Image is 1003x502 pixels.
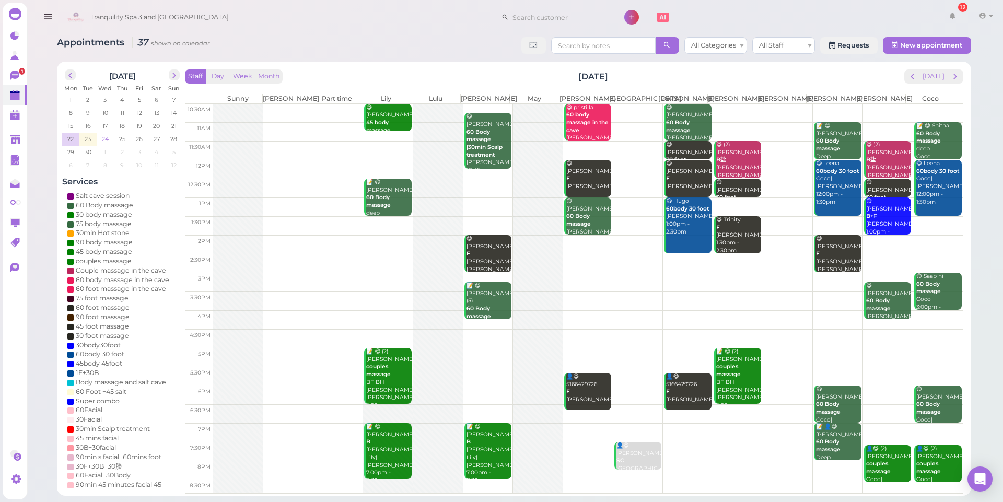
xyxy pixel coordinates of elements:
[366,348,411,417] div: 📝 😋 (2) [PERSON_NAME] BF BH [PERSON_NAME]|[PERSON_NAME] 5:00pm - 6:30pm
[366,363,391,378] b: couples massage
[83,85,93,92] span: Tue
[154,147,159,157] span: 4
[198,388,211,395] span: 6pm
[68,95,73,104] span: 1
[19,68,25,75] span: 1
[366,438,370,445] b: B
[168,85,179,92] span: Sun
[566,160,611,221] div: 😋 [PERSON_NAME] [PERSON_NAME] |[PERSON_NAME] 12:00pm - 1:00pm
[716,156,726,163] b: B盐
[76,480,177,499] div: 90min 45 minutes facial 45 massage
[466,423,511,485] div: 📝 😋 [PERSON_NAME] [PERSON_NAME] Lily|[PERSON_NAME] 7:00pm - 8:30pm
[916,273,962,319] div: 😋 Saab hi Coco 3:00pm - 4:00pm
[76,471,131,480] div: 60Facial+30Body
[76,387,126,396] div: 60 Foot +45 salt
[68,108,74,118] span: 8
[198,238,211,244] span: 2pm
[171,147,177,157] span: 5
[816,168,859,174] b: 60body 30 foot
[135,85,143,92] span: Fri
[566,388,570,395] b: F
[566,104,611,158] div: 😋 pristilla [PERSON_NAME] 10:30am - 11:30am
[66,134,75,144] span: 22
[566,373,611,435] div: 👤😋 5166429726 [PERSON_NAME] |[PERSON_NAME] 5:40pm - 6:40pm
[716,224,720,231] b: F
[716,363,741,378] b: couples massage
[566,213,591,227] b: 60 Body massage
[76,368,99,378] div: 1F+30B
[68,160,74,170] span: 6
[120,147,125,157] span: 2
[169,69,180,80] button: next
[666,175,670,182] b: F
[566,111,609,133] b: 60 body massage in the cave
[213,94,263,103] th: Sunny
[566,175,570,182] b: F
[856,94,906,103] th: [PERSON_NAME]
[62,177,182,186] h4: Services
[170,160,178,170] span: 12
[312,94,361,103] th: Part time
[117,85,127,92] span: Thu
[466,113,511,182] div: 😋 [PERSON_NAME] [PERSON_NAME] 10:45am - 12:15pm
[263,94,312,103] th: [PERSON_NAME]
[916,168,959,174] b: 60body 30 foot
[716,141,761,195] div: 😋 (2) [PERSON_NAME] [PERSON_NAME]|[PERSON_NAME] 11:30am - 12:30pm
[366,179,411,240] div: 📝 😋 [PERSON_NAME] deep Lily 12:30pm - 1:30pm
[816,137,841,152] b: 60 Body massage
[366,194,391,208] b: 60 Body massage
[816,438,841,453] b: 60 Body massage
[658,94,708,103] th: [PERSON_NAME]
[76,424,150,434] div: 30min Scalp treatment
[84,134,92,144] span: 23
[153,108,160,118] span: 13
[199,200,211,207] span: 1pm
[135,134,144,144] span: 26
[866,179,911,240] div: 😋 [PERSON_NAME] [PERSON_NAME]|[PERSON_NAME] 12:30pm - 1:00pm
[76,210,132,219] div: 30 body massage
[866,297,891,312] b: 60 Body massage
[757,94,807,103] th: [PERSON_NAME]
[916,401,941,415] b: 60 Body massage
[190,407,211,414] span: 6:30pm
[616,457,624,464] b: SC
[57,37,127,48] span: Appointments
[197,463,211,470] span: 8pm
[197,313,211,320] span: 4pm
[866,197,911,243] div: 😋 [PERSON_NAME] [PERSON_NAME] 1:00pm - 2:00pm
[101,134,110,144] span: 24
[716,348,761,417] div: 📝 😋 (2) [PERSON_NAME] BF BH [PERSON_NAME]|[PERSON_NAME] 5:00pm - 6:30pm
[76,462,122,471] div: 30F+30B+30脸
[616,442,661,488] div: 👤😋 [PERSON_NAME] [GEOGRAPHIC_DATA] 7:30pm - 8:15pm
[460,94,510,103] th: [PERSON_NAME]
[170,121,178,131] span: 21
[866,282,911,328] div: 😋 [PERSON_NAME] [PERSON_NAME] 3:15pm - 4:15pm
[230,69,255,84] button: Week
[466,305,491,320] b: 60 Body massage
[190,256,211,263] span: 2:30pm
[170,108,178,118] span: 14
[136,108,143,118] span: 12
[198,275,211,282] span: 3pm
[815,160,861,206] div: 😋 Leena Coco|[PERSON_NAME] 12:00pm - 1:30pm
[510,94,559,103] th: May
[76,303,130,312] div: 60 foot massage
[76,378,166,387] div: Body massage and salt cave
[466,282,511,351] div: 📝 😋 [PERSON_NAME](5) [PERSON_NAME] prenatal [PERSON_NAME] 3:15pm - 4:15pm
[366,104,411,158] div: 😋 [PERSON_NAME] Lily 10:30am - 11:15am
[132,37,210,48] i: 37
[916,122,962,176] div: 📝 😋 Snitha deep Coco 11:00am - 12:00pm
[916,130,941,145] b: 60 Body massage
[666,160,711,221] div: 😋 [PERSON_NAME] [PERSON_NAME] |[PERSON_NAME] 12:00pm - 1:00pm
[198,426,211,433] span: 7pm
[666,104,711,158] div: 😋 [PERSON_NAME] [PERSON_NAME] 10:30am - 11:30am
[866,213,877,219] b: B+F
[716,179,761,240] div: 😋 [PERSON_NAME] [PERSON_NAME]|[PERSON_NAME] 12:30pm - 1:00pm
[65,69,76,80] button: prev
[466,129,503,158] b: 60 Body massage |30min Scalp treatment
[76,452,161,462] div: 90min s facial+60mins foot
[816,401,841,415] b: 60 Body massage
[815,423,861,485] div: 📝 👤😋 [PERSON_NAME] Deep [PERSON_NAME] 7:00pm - 8:00pm
[466,438,471,445] b: B
[137,95,142,104] span: 5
